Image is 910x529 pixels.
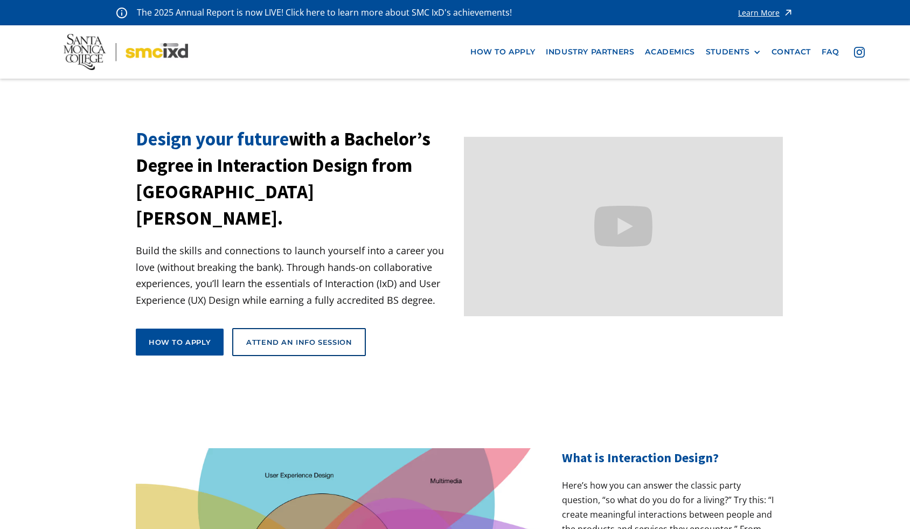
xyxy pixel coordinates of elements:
[64,34,188,71] img: Santa Monica College - SMC IxD logo
[149,337,211,347] div: How to apply
[706,47,750,57] div: STUDENTS
[116,7,127,18] img: icon - information - alert
[137,5,513,20] p: The 2025 Annual Report is now LIVE! Click here to learn more about SMC IxD's achievements!
[464,137,783,316] iframe: Design your future with a Bachelor's Degree in Interaction Design from Santa Monica College
[465,42,540,62] a: how to apply
[854,47,865,58] img: icon - instagram
[738,5,794,20] a: Learn More
[766,42,816,62] a: contact
[783,5,794,20] img: icon - arrow - alert
[136,242,455,308] p: Build the skills and connections to launch yourself into a career you love (without breaking the ...
[136,126,455,232] h1: with a Bachelor’s Degree in Interaction Design from [GEOGRAPHIC_DATA][PERSON_NAME].
[706,47,761,57] div: STUDENTS
[562,448,774,468] h2: What is Interaction Design?
[640,42,700,62] a: Academics
[540,42,640,62] a: industry partners
[816,42,845,62] a: faq
[232,328,366,356] a: Attend an Info Session
[246,337,352,347] div: Attend an Info Session
[738,9,780,17] div: Learn More
[136,329,224,356] a: How to apply
[136,127,289,151] span: Design your future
